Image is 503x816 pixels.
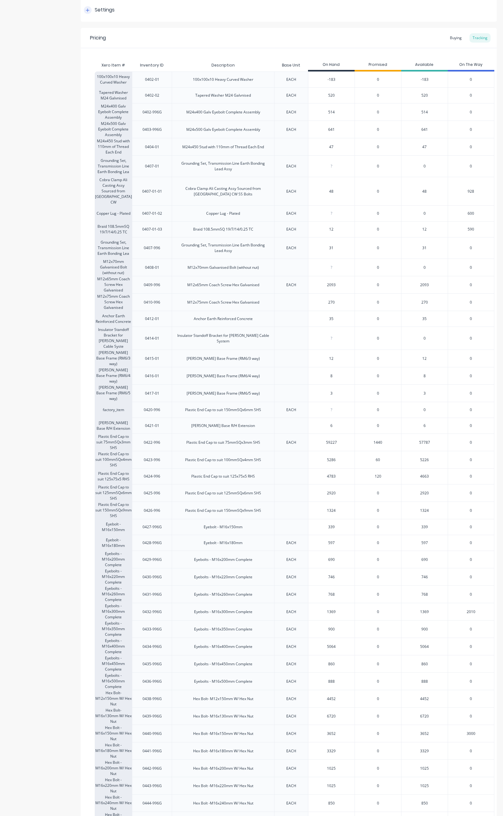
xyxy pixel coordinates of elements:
span: 0 [377,300,379,305]
span: 0 [377,609,379,615]
div: Plastic End Cap to suit 150mmSQx9mm SHS [185,508,261,513]
div: 59227 [308,435,355,450]
div: 2920 [308,485,355,501]
div: Plastic End Cap to suit 125mmSQx6mm SHS [185,490,261,496]
div: Settings [95,6,115,14]
span: 0 [377,524,379,530]
div: [PERSON_NAME] Base Frame (RM6/4 way) [95,367,132,384]
div: 0414-01 [145,336,159,341]
div: [PERSON_NAME] Base Frame (RM6/5 way) [187,391,260,396]
span: 0 [470,356,472,361]
span: 0 [377,373,379,379]
div: Eyebolts - M16x200mm Complete [194,557,252,562]
div: Plastic End Cap to suit 100mmSQx4mm SHS [185,457,261,463]
div: 12 [401,221,448,237]
div: 339 [308,519,355,535]
span: 0 [470,457,472,463]
div: EACH [286,77,296,82]
div: 597 [401,535,448,551]
div: 520 [401,87,448,103]
div: Eyebolts - M16x400mm Complete [194,644,252,649]
div: 0424-996 [144,474,160,479]
span: 0 [470,524,472,530]
div: M24x450 Stud with 110mm of Thread Each End [182,144,264,150]
div: 5286 [308,452,355,468]
div: EACH [286,713,296,719]
div: M24x500 Galv Eyebolt Complete Assembly [95,121,132,138]
div: Plastic End Cap to suit 150mmSQx9mm SHS [95,502,132,519]
div: M12x65mm Coach Screw Hex Galvanised [187,282,259,288]
div: 0410-996 [144,300,160,305]
span: 0 [377,77,379,82]
div: Braid 108.5mmSQ 19/7/14/0.25 TC [193,227,253,232]
div: 746 [308,569,355,585]
div: 2093 [401,276,448,293]
div: 47 [401,138,448,155]
div: EACH [286,227,296,232]
div: EACH [286,245,296,251]
div: 0438-996G [143,696,162,702]
div: EACH [286,163,296,169]
div: Eyebolts - M16x220mm Complete [95,568,132,585]
span: 1440 [374,440,382,445]
span: 0 [470,696,472,702]
span: 120 [375,474,381,479]
div: 5064 [308,639,355,654]
div: Eyebolts - M16x300mm Complete [194,609,252,615]
div: Eyebolt - M16x180mm [95,535,132,551]
div: EACH [286,282,296,288]
div: 5064 [401,638,448,655]
div: EACH [286,574,296,580]
div: 1369 [308,604,355,620]
div: 0440-996G [143,731,162,736]
div: 746 [401,568,448,585]
div: ? [308,260,355,275]
div: 4452 [308,691,355,707]
span: 0 [470,440,472,445]
div: Xero Item # [95,59,132,71]
div: ? [308,402,355,418]
span: 0 [470,282,472,288]
div: 0427-996G [143,524,162,530]
span: 0 [377,407,379,413]
div: EACH [286,557,296,562]
div: 520 [308,88,355,103]
div: Eyebolts - M16x220mm Complete [194,574,252,580]
div: EACH [286,189,296,194]
div: 0402-01 [145,77,159,82]
div: ? [308,158,355,174]
div: 0 [401,402,448,418]
div: Plastic End Cap to suit 125mmSQx6mm SHS [95,484,132,502]
div: 0412-01 [145,316,159,322]
div: Tapered Washer M24 Galvnised [95,87,132,103]
span: 0 [377,592,379,597]
div: 0429-996G [143,557,162,562]
div: EACH [286,440,296,445]
span: 0 [470,265,472,270]
span: 0 [377,127,379,132]
div: 0407-01-02 [142,211,162,216]
span: 2010 [467,609,475,615]
span: 0 [470,300,472,305]
div: 0425-996 [144,490,160,496]
div: 0428-996G [143,540,162,546]
div: 3 [308,386,355,401]
div: EACH [286,644,296,649]
div: Eyebolt - M16x180mm [204,540,242,546]
span: 0 [470,316,472,322]
span: 0 [470,163,472,169]
div: -183 [308,72,355,87]
div: 8 [401,367,448,384]
div: Plastic End Cap to suit 100mmSQx4mm SHS [95,451,132,468]
div: M12x65mm Coach Screw Hex Galvanised [95,276,132,293]
div: 0416-01 [145,373,159,379]
div: 12 [308,222,355,237]
span: 0 [470,109,472,115]
span: 0 [470,407,472,413]
div: Hex Bolt- M16x130mm W/ Hex Nut [193,713,253,719]
span: 0 [470,540,472,546]
div: 3 [401,384,448,402]
div: 48 [401,177,448,205]
div: 0433-996G [143,626,162,632]
span: 0 [470,423,472,429]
